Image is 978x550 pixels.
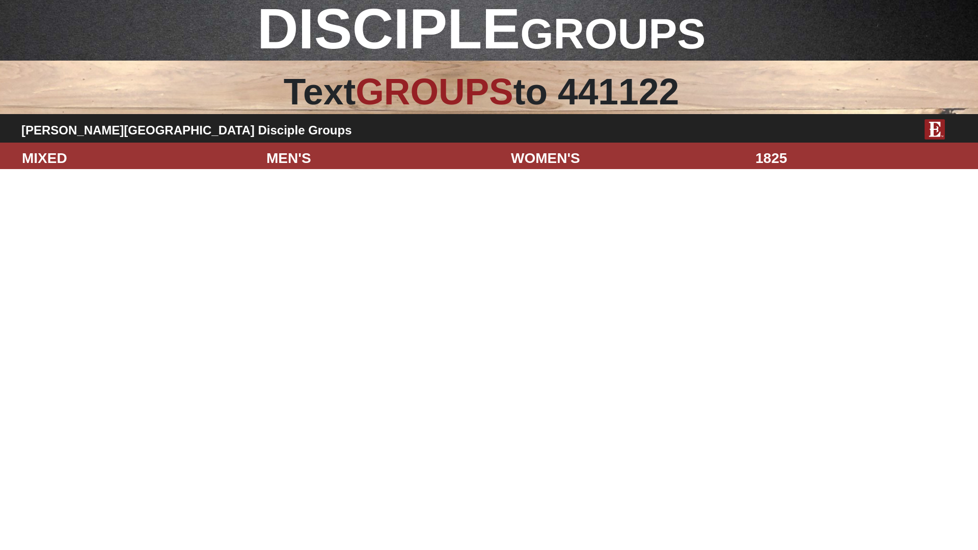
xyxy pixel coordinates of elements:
div: WOMEN'S [503,148,748,169]
div: MIXED [14,148,259,169]
span: GROUPS [356,71,513,112]
span: GROUPS [520,10,705,58]
div: MEN'S [259,148,503,169]
img: E-icon-fireweed-White-TM.png [925,119,945,140]
b: [PERSON_NAME][GEOGRAPHIC_DATA] Disciple Groups [21,123,352,137]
